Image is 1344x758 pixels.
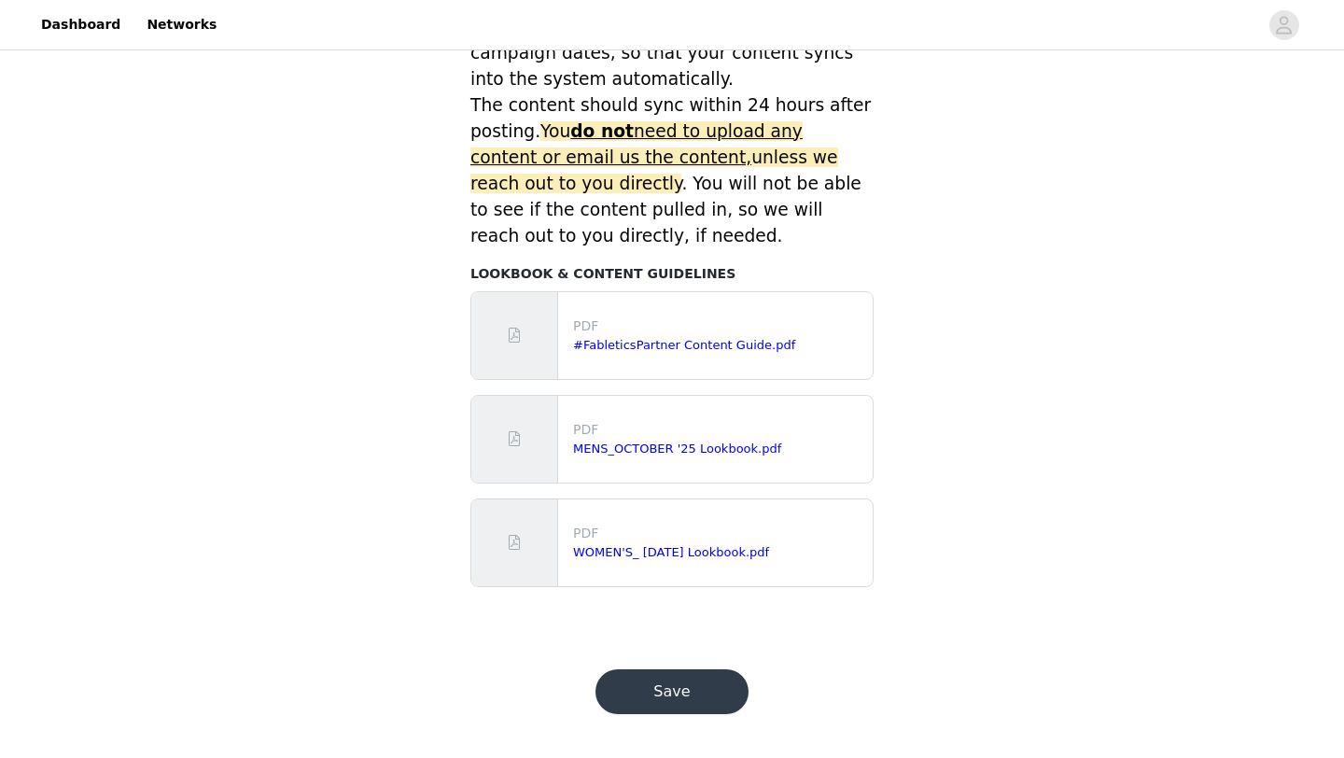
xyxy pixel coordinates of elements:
a: WOMEN'S_ [DATE] Lookbook.pdf [573,545,769,559]
span: The content should sync within 24 hours after posting. . You will not be able to see if the conte... [470,95,871,246]
a: Dashboard [30,4,132,46]
div: avatar [1275,10,1293,40]
a: Networks [135,4,228,46]
a: #FableticsPartner Content Guide.pdf [573,338,795,352]
h4: LOOKBOOK & CONTENT GUIDELINES [470,264,874,284]
p: PDF [573,316,865,336]
span: need to upload any content or email us the content, [470,121,803,167]
button: Save [595,669,749,714]
p: PDF [573,420,865,440]
strong: do not [570,121,634,141]
p: PDF [573,524,865,543]
a: MENS_OCTOBER '25 Lookbook.pdf [573,442,781,456]
span: You unless we reach out to you directly [470,121,838,193]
